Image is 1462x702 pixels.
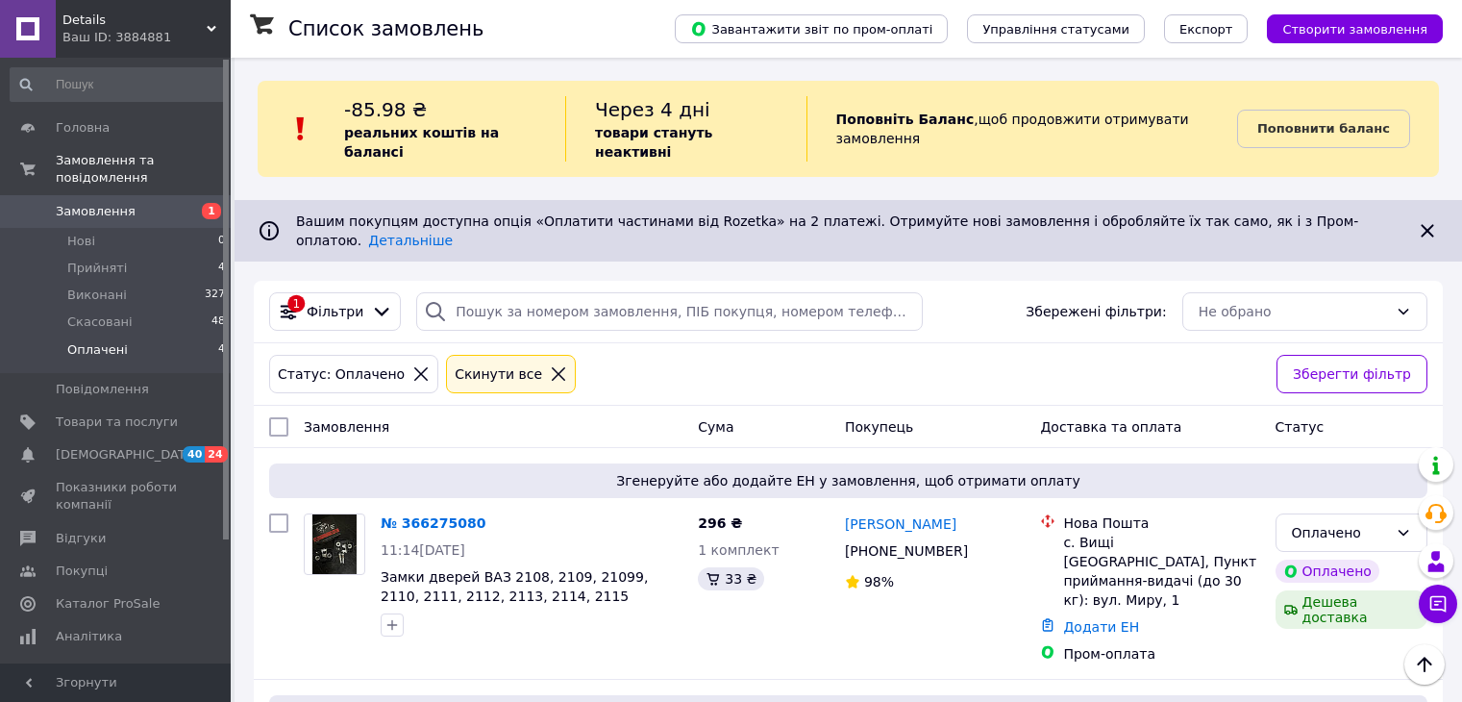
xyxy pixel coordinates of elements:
span: Каталог ProSale [56,595,160,613]
span: 40 [183,446,205,463]
span: 0 [218,233,225,250]
span: Завантажити звіт по пром-оплаті [690,20,932,38]
button: Зберегти фільтр [1276,355,1427,393]
a: Фото товару [304,514,365,575]
div: 33 ₴ [698,567,764,590]
b: реальних коштів на балансі [344,125,499,160]
a: Додати ЕН [1063,619,1139,635]
h1: Список замовлень [288,17,483,40]
span: Експорт [1179,22,1233,37]
div: Ваш ID: 3884881 [62,29,231,46]
input: Пошук за номером замовлення, ПІБ покупця, номером телефону, Email, номером накладної [416,292,923,331]
span: 4 [218,260,225,277]
b: Поповнити баланс [1257,121,1390,136]
div: Не обрано [1199,301,1388,322]
span: Повідомлення [56,381,149,398]
div: Оплачено [1292,522,1388,543]
span: Фільтри [307,302,363,321]
span: 98% [864,574,894,589]
a: Створити замовлення [1248,20,1443,36]
span: Управління статусами [982,22,1129,37]
span: 24 [205,446,227,463]
span: Нові [67,233,95,250]
span: Через 4 дні [595,98,710,121]
span: Показники роботи компанії [56,479,178,514]
div: Cкинути все [451,364,546,385]
span: Аналітика [56,628,122,645]
span: 11:14[DATE] [381,542,465,558]
span: Доставка та оплата [1040,419,1181,435]
span: 1 комплект [698,542,779,558]
span: Збережені фільтри: [1026,302,1166,321]
span: Відгуки [56,530,106,547]
span: Cума [698,419,733,435]
span: Покупець [845,419,913,435]
span: 327 [205,287,225,304]
div: Статус: Оплачено [274,364,409,385]
button: Створити замовлення [1267,14,1443,43]
a: [PERSON_NAME] [845,514,956,534]
span: Товари та послуги [56,414,178,431]
span: Статус [1276,419,1325,435]
a: № 366275080 [381,515,485,531]
span: 296 ₴ [698,515,742,531]
button: Чат з покупцем [1419,585,1457,623]
span: 48 [211,313,225,331]
input: Пошук [10,67,227,102]
button: Завантажити звіт по пром-оплаті [675,14,948,43]
span: Головна [56,119,110,137]
a: Детальніше [368,233,453,248]
b: товари стануть неактивні [595,125,712,160]
span: Виконані [67,287,127,304]
span: Скасовані [67,313,133,331]
div: с. Вищі [GEOGRAPHIC_DATA], Пункт приймання-видачі (до 30 кг): вул. Миру, 1 [1063,533,1259,610]
div: Нова Пошта [1063,514,1259,533]
span: Прийняті [67,260,127,277]
span: Оплачені [67,341,128,359]
a: Замки дверей ВАЗ 2108, 2109, 21099, 2110, 2111, 2112, 2113, 2114, 2115 безшумні ( шоколадка) FLAGMUS [381,569,648,623]
span: Замовлення та повідомлення [56,152,231,187]
span: Згенеруйте або додайте ЕН у замовлення, щоб отримати оплату [277,471,1420,490]
span: Details [62,12,207,29]
span: Управління сайтом [56,661,178,695]
span: Замовлення [56,203,136,220]
span: -85.98 ₴ [344,98,427,121]
div: , щоб продовжити отримувати замовлення [806,96,1237,162]
div: Пром-оплата [1063,644,1259,664]
a: Поповнити баланс [1237,110,1410,148]
span: Замовлення [304,419,389,435]
span: [DEMOGRAPHIC_DATA] [56,446,198,464]
span: Покупці [56,563,108,580]
div: Оплачено [1276,560,1379,583]
button: Експорт [1164,14,1249,43]
button: Управління статусами [967,14,1145,43]
div: Дешева доставка [1276,590,1427,629]
span: Зберегти фільтр [1293,364,1411,385]
b: Поповніть Баланс [836,112,975,127]
button: Наверх [1404,644,1445,685]
span: Вашим покупцям доступна опція «Оплатити частинами від Rozetka» на 2 платежі. Отримуйте нові замов... [296,213,1358,248]
img: :exclamation: [286,114,315,143]
span: Створити замовлення [1282,22,1427,37]
span: 4 [218,341,225,359]
span: 1 [202,203,221,219]
img: Фото товару [312,514,358,574]
div: [PHONE_NUMBER] [841,538,972,564]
